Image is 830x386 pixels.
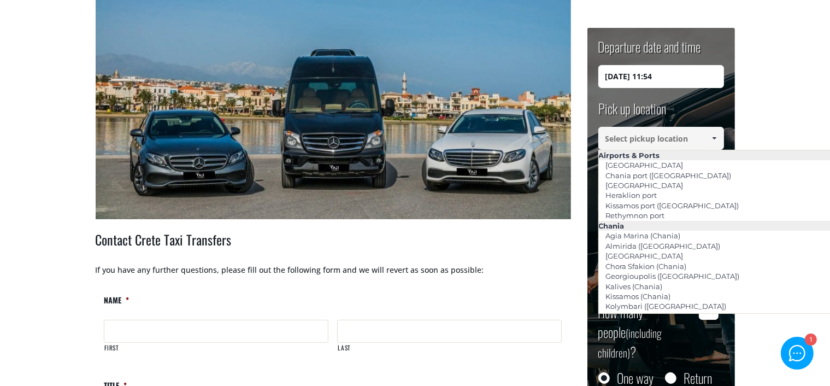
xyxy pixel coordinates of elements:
[599,178,691,193] a: [GEOGRAPHIC_DATA]
[617,372,654,383] label: One way
[96,264,571,286] p: If you have any further questions, please fill out the following form and we will revert as soon ...
[104,295,129,314] label: Name
[599,268,747,284] a: Georgioupolis ([GEOGRAPHIC_DATA])
[598,325,662,361] small: (including children)
[805,334,817,346] div: 1
[598,127,724,150] input: Select pickup location
[599,299,734,314] a: Kolymbari ([GEOGRAPHIC_DATA])
[599,157,691,173] a: [GEOGRAPHIC_DATA]
[599,188,664,203] a: Heraklion port
[684,372,713,383] label: Return
[599,248,691,264] a: [GEOGRAPHIC_DATA]
[598,37,701,65] label: Departure date and time
[599,279,670,294] a: Kalives (Chania)
[338,343,562,361] label: Last
[599,228,688,243] a: Agia Marina (Chania)
[705,127,723,150] a: Show All Items
[598,99,667,127] label: Pick up location
[599,208,672,223] a: Rethymnon port
[599,238,728,254] a: Almirida ([GEOGRAPHIC_DATA])
[599,259,694,274] a: Chora Sfakion (Chania)
[104,343,328,361] label: First
[599,198,746,213] a: Kissamos port ([GEOGRAPHIC_DATA])
[96,230,571,264] h2: Contact Crete Taxi Transfers
[599,168,739,183] a: Chania port ([GEOGRAPHIC_DATA])
[599,289,678,304] a: Kissamos (Chania)
[598,302,693,361] label: How many people ?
